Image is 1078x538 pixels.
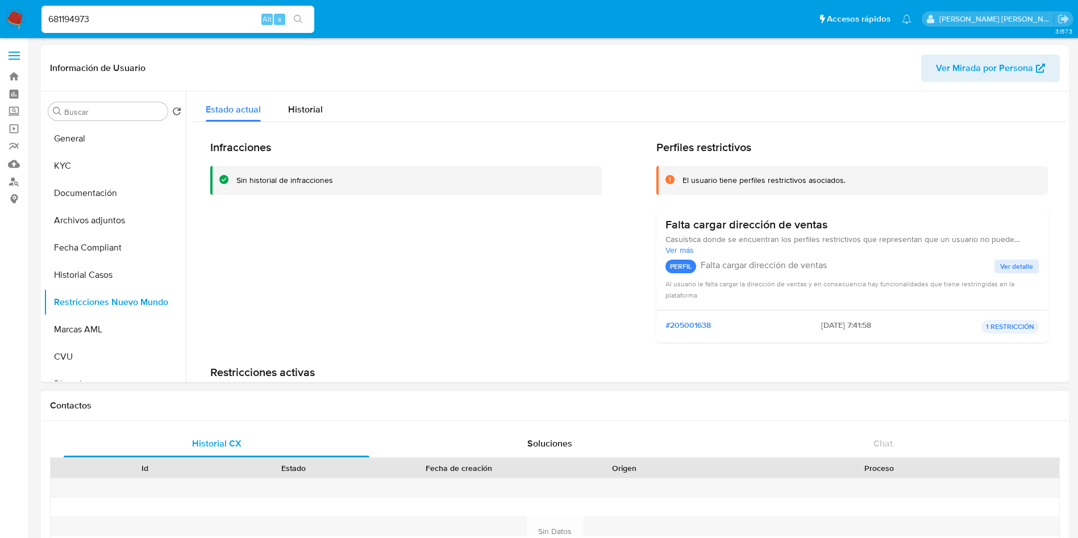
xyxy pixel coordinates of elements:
span: Chat [873,437,893,450]
h1: Contactos [50,400,1060,411]
button: Direcciones [44,370,186,398]
span: Ver Mirada por Persona [936,55,1033,82]
button: Documentación [44,180,186,207]
button: Restricciones Nuevo Mundo [44,289,186,316]
button: Archivos adjuntos [44,207,186,234]
div: Origen [558,462,691,474]
span: Soluciones [527,437,572,450]
input: Buscar [64,107,163,117]
button: Buscar [53,107,62,116]
p: sandra.helbardt@mercadolibre.com [939,14,1054,24]
button: Fecha Compliant [44,234,186,261]
button: KYC [44,152,186,180]
span: Alt [263,14,272,24]
button: search-icon [286,11,310,27]
div: Estado [227,462,360,474]
div: Id [78,462,211,474]
button: Ver Mirada por Persona [921,55,1060,82]
div: Fecha de creación [376,462,542,474]
h1: Información de Usuario [50,62,145,74]
button: General [44,125,186,152]
span: Historial CX [192,437,242,450]
input: Buscar usuario o caso... [41,12,314,27]
button: Volver al orden por defecto [172,107,181,119]
a: Notificaciones [902,14,911,24]
button: Marcas AML [44,316,186,343]
div: Proceso [707,462,1051,474]
a: Salir [1058,13,1069,25]
button: Historial Casos [44,261,186,289]
button: CVU [44,343,186,370]
span: s [278,14,281,24]
span: Accesos rápidos [827,13,890,25]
